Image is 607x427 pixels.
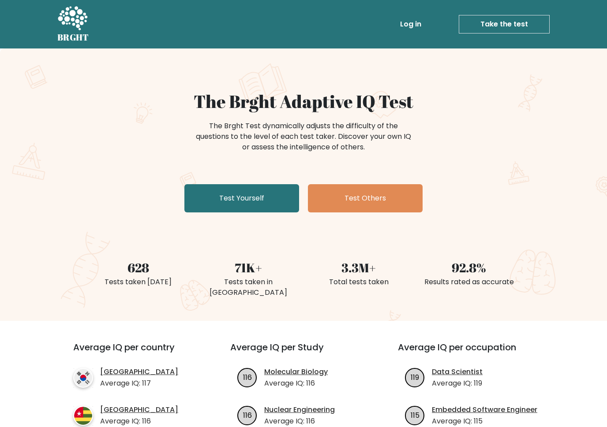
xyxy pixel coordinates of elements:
p: Average IQ: 119 [432,378,483,389]
h3: Average IQ per occupation [398,342,544,363]
img: country [73,368,93,388]
a: [GEOGRAPHIC_DATA] [100,367,178,377]
div: The Brght Test dynamically adjusts the difficulty of the questions to the level of each test take... [193,121,414,152]
a: Data Scientist [432,367,483,377]
text: 115 [411,410,420,420]
div: Total tests taken [309,277,408,287]
text: 116 [243,372,252,382]
h3: Average IQ per country [73,342,199,363]
p: Average IQ: 116 [264,416,335,427]
p: Average IQ: 115 [432,416,537,427]
p: Average IQ: 116 [264,378,328,389]
div: 3.3M+ [309,258,408,277]
div: 92.8% [419,258,519,277]
text: 116 [243,410,252,420]
div: Tests taken [DATE] [88,277,188,287]
div: 71K+ [199,258,298,277]
a: Test Others [308,184,423,212]
div: Results rated as accurate [419,277,519,287]
a: Embedded Software Engineer [432,405,537,415]
a: Test Yourself [184,184,299,212]
text: 119 [411,372,419,382]
p: Average IQ: 117 [100,378,178,389]
a: [GEOGRAPHIC_DATA] [100,405,178,415]
a: Molecular Biology [264,367,328,377]
a: Log in [397,15,425,33]
h5: BRGHT [57,32,89,43]
div: Tests taken in [GEOGRAPHIC_DATA] [199,277,298,298]
p: Average IQ: 116 [100,416,178,427]
a: Nuclear Engineering [264,405,335,415]
div: 628 [88,258,188,277]
h1: The Brght Adaptive IQ Test [88,91,519,112]
a: BRGHT [57,4,89,45]
a: Take the test [459,15,550,33]
img: country [73,406,93,426]
h3: Average IQ per Study [230,342,377,363]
